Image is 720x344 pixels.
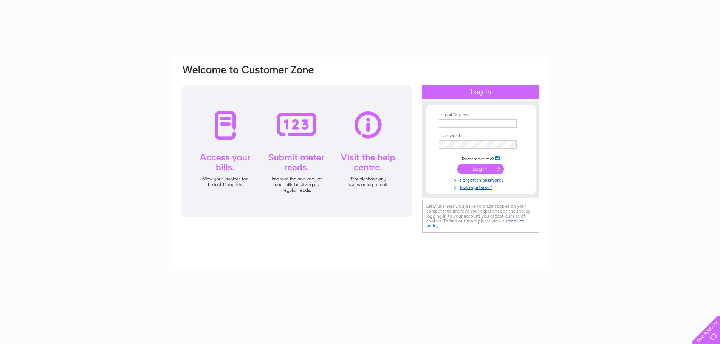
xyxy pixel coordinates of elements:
input: Submit [457,164,504,174]
a: Not registered? [439,183,525,190]
a: Forgotten password? [439,176,525,183]
th: Email Address: [437,112,525,117]
th: Password: [437,133,525,139]
div: Clear Business would like to place cookies on your computer to improve your experience of the sit... [422,200,539,233]
a: cookies policy [426,218,524,228]
td: Remember me? [437,154,525,162]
